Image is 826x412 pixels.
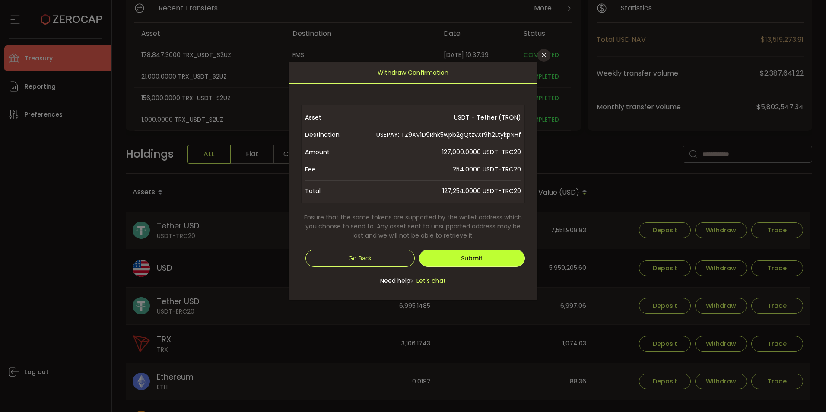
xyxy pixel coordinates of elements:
span: 127,254.0000 USDT-TRC20 [374,182,521,200]
span: Go Back [348,255,372,262]
span: Amount [305,143,374,161]
span: USDT - Tether (TRON) [374,109,521,126]
button: Go Back [305,250,415,267]
span: Fee [305,161,374,178]
iframe: Chat Widget [783,371,826,412]
span: Withdraw Confirmation [378,62,448,83]
span: Need help? [380,276,414,285]
span: Destination [305,126,374,143]
span: Ensure that the same tokens are supported by the wallet address which you choose to send to. Any ... [301,213,525,240]
span: Submit [461,254,483,263]
span: Let's chat [414,276,446,285]
span: 127,000.0000 USDT-TRC20 [374,143,521,161]
span: 254.0000 USDT-TRC20 [374,161,521,178]
span: Asset [305,109,374,126]
button: Submit [419,250,525,267]
span: Total [305,182,374,200]
span: USEPAY: TZ9XV1D9Rhk5wpb2gQtzvXr9h2LtykpNHf [374,126,521,143]
button: Close [537,49,550,62]
div: dialog [289,62,537,300]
